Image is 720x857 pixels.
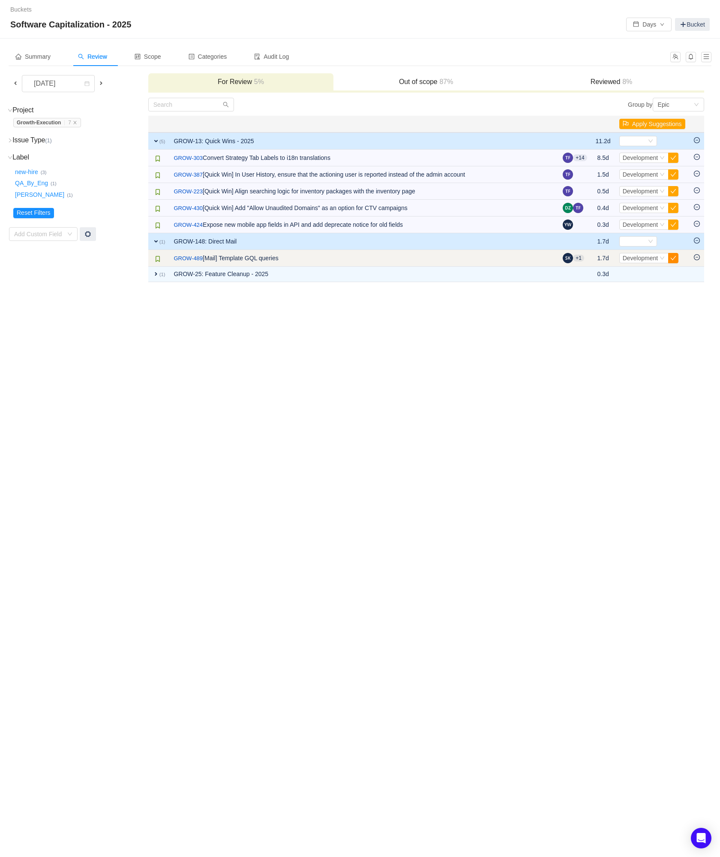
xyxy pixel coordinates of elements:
input: Search [148,98,234,111]
a: GROW-430 [174,204,203,213]
button: icon: flagApply Suggestions [619,119,685,129]
h3: Label [13,153,147,162]
td: GROW-13: Quick Wins - 2025 [169,132,558,150]
strong: Growth-Execution [17,120,61,126]
i: icon: minus-circle [694,154,700,160]
i: icon: down [648,138,653,144]
div: Open Intercom Messenger [691,828,711,848]
i: icon: minus-circle [694,171,700,177]
td: [Quick Win] Add "Allow Unaudited Domains" as an option for CTV campaigns [169,200,558,217]
img: 10315 [154,155,161,162]
button: icon: team [670,52,681,62]
h3: Issue Type [13,136,147,144]
small: (1) [67,192,73,198]
i: icon: profile [189,54,195,60]
td: 1.7d [591,250,615,267]
i: icon: calendar [84,81,90,87]
button: icon: calendarDaysicon: down [626,18,672,31]
h3: For Review [153,78,329,86]
i: icon: down [660,256,665,262]
small: (1) [45,137,51,144]
td: 1.7d [591,233,615,250]
td: GROW-25: Feature Cleanup - 2025 [169,267,558,282]
img: 10315 [154,205,161,212]
button: icon: check [668,253,678,263]
i: icon: down [694,102,699,108]
small: (5) [159,139,165,144]
small: (1) [159,272,165,277]
i: icon: down [648,239,653,245]
button: icon: check [668,203,678,213]
h3: Out of scope [338,78,514,86]
i: icon: minus-circle [694,221,700,227]
span: Development [623,221,658,228]
button: icon: check [668,186,678,196]
i: icon: minus-circle [694,238,700,244]
button: [PERSON_NAME] [13,188,67,201]
i: icon: down [660,222,665,228]
h3: Project [13,106,147,114]
div: Group by [426,98,704,111]
i: icon: search [223,102,229,108]
small: (3) [41,170,47,175]
span: Review [78,53,107,60]
span: 5% [252,78,264,85]
td: 0.3d [591,267,615,282]
i: icon: minus-circle [694,137,700,143]
a: GROW-387 [174,171,203,179]
div: Add Custom Field [14,230,63,238]
i: icon: down [67,232,72,238]
a: GROW-223 [174,187,203,196]
img: TF [563,153,573,163]
td: 0.5d [591,183,615,200]
span: Scope [135,53,161,60]
span: 8% [620,78,632,85]
td: [Quick Win] In User History, ensure that the actioning user is reported instead of the admin account [169,166,558,183]
img: 10315 [154,256,161,262]
img: TF [563,169,573,180]
td: Convert Strategy Tab Labels to i18n translations [169,150,558,166]
img: 10315 [154,189,161,195]
button: icon: bell [686,52,696,62]
button: icon: check [668,169,678,180]
span: Development [623,204,658,211]
span: 87% [438,78,453,85]
i: icon: home [15,54,21,60]
aui-badge: +1 [573,255,584,262]
i: icon: audit [254,54,260,60]
span: Development [623,154,658,161]
td: 8.5d [591,150,615,166]
i: icon: control [135,54,141,60]
img: YW [563,220,573,230]
h3: Reviewed [523,78,699,86]
span: expand [153,238,159,245]
button: QA_By_Eng [13,177,51,190]
button: icon: check [668,153,678,163]
img: TF [573,203,583,213]
span: expand [153,271,159,277]
button: icon: menu [701,52,711,62]
i: icon: down [8,108,12,113]
td: [Quick Win] Align searching logic for inventory packages with the inventory page [169,183,558,200]
td: GROW-148: Direct Mail [169,233,558,250]
i: icon: minus-circle [694,204,700,210]
td: 11.2d [591,132,615,150]
td: 0.3d [591,217,615,233]
i: icon: minus-circle [694,187,700,193]
button: Reset Filters [13,208,54,218]
i: icon: close [73,120,77,125]
button: new-hire [13,165,41,179]
span: Development [623,255,658,262]
a: GROW-424 [174,221,203,229]
i: icon: minus-circle [694,254,700,260]
div: [DATE] [27,75,64,92]
i: icon: down [660,172,665,178]
i: icon: down [660,155,665,161]
small: (1) [51,181,57,186]
span: Software Capitalization - 2025 [10,18,136,31]
i: icon: down [660,189,665,195]
img: 10315 [154,222,161,229]
span: Audit Log [254,53,289,60]
a: GROW-303 [174,154,203,162]
i: icon: right [8,138,12,143]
